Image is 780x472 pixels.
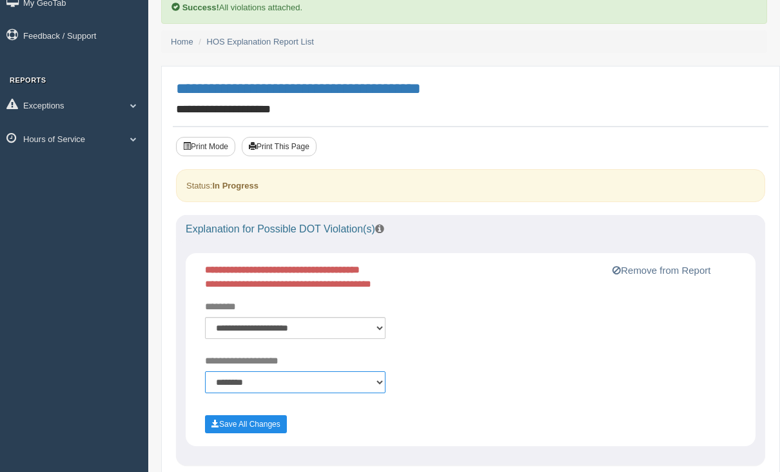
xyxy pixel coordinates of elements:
button: Print This Page [242,137,317,156]
b: Success! [182,3,219,12]
button: Print Mode [176,137,235,156]
a: Home [171,37,193,46]
button: Save [205,415,287,433]
a: HOS Explanation Report List [207,37,314,46]
strong: In Progress [212,181,258,190]
div: Status: [176,169,765,202]
button: Remove from Report [609,263,714,278]
div: Explanation for Possible DOT Violation(s) [176,215,765,243]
